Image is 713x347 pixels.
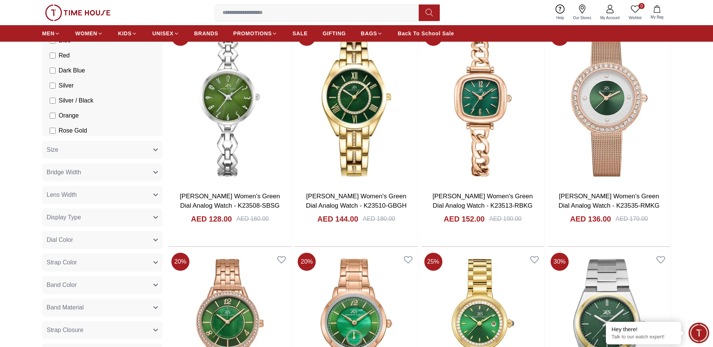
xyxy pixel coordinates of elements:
span: Back To School Sale [398,30,454,37]
span: MEN [42,30,54,37]
span: Red [59,51,70,60]
span: My Account [597,15,623,21]
a: PROMOTIONS [233,27,278,40]
span: Size [47,145,58,154]
button: Band Material [42,299,162,317]
span: 25 % [424,253,442,271]
img: Kenneth Scott Women's Green Dial Analog Watch - K23535-RMKG [548,25,671,186]
a: BAGS [361,27,383,40]
a: [PERSON_NAME] Women's Green Dial Analog Watch - K23513-RBKG [433,193,533,210]
span: Band Material [47,303,84,312]
h4: AED 144.00 [317,214,358,224]
div: AED 160.00 [236,214,269,223]
button: My Bag [646,4,668,21]
input: Dark Blue [50,68,56,74]
input: Silver [50,83,56,89]
p: Talk to our watch expert! [612,334,675,340]
span: Silver [59,81,74,90]
button: Size [42,141,162,159]
button: Strap Closure [42,321,162,339]
input: Silver / Black [50,98,56,104]
input: Rose Gold [50,128,56,134]
span: 30 % [551,253,569,271]
h4: AED 152.00 [444,214,485,224]
a: [PERSON_NAME] Women's Green Dial Analog Watch - K23508-SBSG [180,193,280,210]
span: Bridge Width [47,168,81,177]
span: Help [553,15,567,21]
img: ... [45,5,111,21]
span: BRANDS [194,30,218,37]
span: Strap Closure [47,326,83,335]
a: 0Wishlist [624,3,646,22]
span: BAGS [361,30,377,37]
a: GIFTING [322,27,346,40]
span: Strap Color [47,258,77,267]
a: Our Stores [569,3,596,22]
button: Band Color [42,276,162,294]
button: Strap Color [42,253,162,272]
div: AED 190.00 [489,214,521,223]
span: Dial Color [47,235,73,244]
span: Silver / Black [59,96,93,105]
a: MEN [42,27,60,40]
img: Kenneth Scott Women's Green Dial Analog Watch - K23510-GBGH [295,25,418,186]
span: Orange [59,111,79,120]
div: AED 170.00 [616,214,648,223]
img: Kenneth Scott Women's Green Dial Analog Watch - K23508-SBSG [168,25,291,186]
h4: AED 128.00 [191,214,232,224]
span: 20 % [298,253,316,271]
span: UNISEX [152,30,173,37]
a: UNISEX [152,27,179,40]
span: Lens Width [47,190,77,199]
span: Band Color [47,281,77,290]
a: SALE [292,27,307,40]
a: KIDS [118,27,137,40]
span: Dark Blue [59,66,85,75]
span: GIFTING [322,30,346,37]
div: Chat Widget [689,323,709,343]
span: Our Stores [570,15,594,21]
span: Display Type [47,213,81,222]
button: Bridge Width [42,163,162,181]
div: AED 180.00 [363,214,395,223]
a: Back To School Sale [398,27,454,40]
button: Lens Width [42,186,162,204]
span: Rose Gold [59,126,87,135]
span: My Bag [648,14,666,20]
span: PROMOTIONS [233,30,272,37]
input: Red [50,53,56,59]
span: Wishlist [626,15,645,21]
span: KIDS [118,30,132,37]
a: BRANDS [194,27,218,40]
a: [PERSON_NAME] Women's Green Dial Analog Watch - K23510-GBGH [306,193,407,210]
span: SALE [292,30,307,37]
a: Help [552,3,569,22]
a: [PERSON_NAME] Women's Green Dial Analog Watch - K23535-RMKG [559,193,660,210]
span: 20 % [171,253,189,271]
a: WOMEN [75,27,103,40]
div: Hey there! [612,326,675,333]
img: Kenneth Scott Women's Green Dial Analog Watch - K23513-RBKG [421,25,544,186]
span: WOMEN [75,30,97,37]
button: Dial Color [42,231,162,249]
input: Orange [50,113,56,119]
span: 0 [639,3,645,9]
button: Display Type [42,208,162,226]
h4: AED 136.00 [570,214,611,224]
